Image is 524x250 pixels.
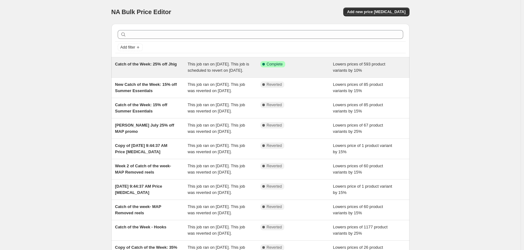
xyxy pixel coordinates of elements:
span: NA Bulk Price Editor [111,8,171,15]
span: This job ran on [DATE]. This job was reverted on [DATE]. [188,164,245,174]
span: Catch of the Week - Hooks [115,225,167,229]
span: This job ran on [DATE]. This job was reverted on [DATE]. [188,184,245,195]
span: [PERSON_NAME] July 25% off MAP promo [115,123,174,134]
span: Catch of the week- MAP Removed reels [115,204,161,215]
span: This job ran on [DATE]. This job was reverted on [DATE]. [188,102,245,113]
span: Reverted [267,102,282,107]
span: This job ran on [DATE]. This job was reverted on [DATE]. [188,225,245,236]
button: Add filter [118,44,143,51]
span: Reverted [267,164,282,169]
span: Reverted [267,184,282,189]
span: Reverted [267,245,282,250]
span: Add filter [120,45,135,50]
span: This job ran on [DATE]. This job was reverted on [DATE]. [188,82,245,93]
span: Add new price [MEDICAL_DATA] [347,9,405,14]
span: Lowers prices of 85 product variants by 15% [333,102,383,113]
span: Complete [267,62,283,67]
span: [DATE] 9:44:37 AM Price [MEDICAL_DATA] [115,184,162,195]
span: Copy of [DATE] 9:44:37 AM Price [MEDICAL_DATA] [115,143,168,154]
span: Reverted [267,204,282,209]
span: Lowers prices of 1177 product variants by 25% [333,225,388,236]
span: Lowers price of 1 product variant by 15% [333,184,392,195]
span: New Catch of the Week: 15% off Summer Essentials [115,82,177,93]
span: This job ran on [DATE]. This job was reverted on [DATE]. [188,143,245,154]
span: Lowers price of 1 product variant by 15% [333,143,392,154]
span: Reverted [267,82,282,87]
span: Lowers prices of 593 product variants by 10% [333,62,385,73]
span: This job ran on [DATE]. This job was reverted on [DATE]. [188,204,245,215]
span: This job ran on [DATE]. This job is scheduled to revert on [DATE]. [188,62,249,73]
span: Week 2 of Catch of the week- MAP Removed reels [115,164,171,174]
button: Add new price [MEDICAL_DATA] [343,8,409,16]
span: Lowers prices of 60 product variants by 15% [333,164,383,174]
span: Catch of the Week: 15% off Summer Essentials [115,102,168,113]
span: Reverted [267,143,282,148]
span: Lowers prices of 85 product variants by 15% [333,82,383,93]
span: Reverted [267,225,282,230]
span: This job ran on [DATE]. This job was reverted on [DATE]. [188,123,245,134]
span: Lowers prices of 60 product variants by 15% [333,204,383,215]
span: Reverted [267,123,282,128]
span: Lowers prices of 67 product variants by 25% [333,123,383,134]
span: Catch of the Week: 25% off Jhig [115,62,177,66]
